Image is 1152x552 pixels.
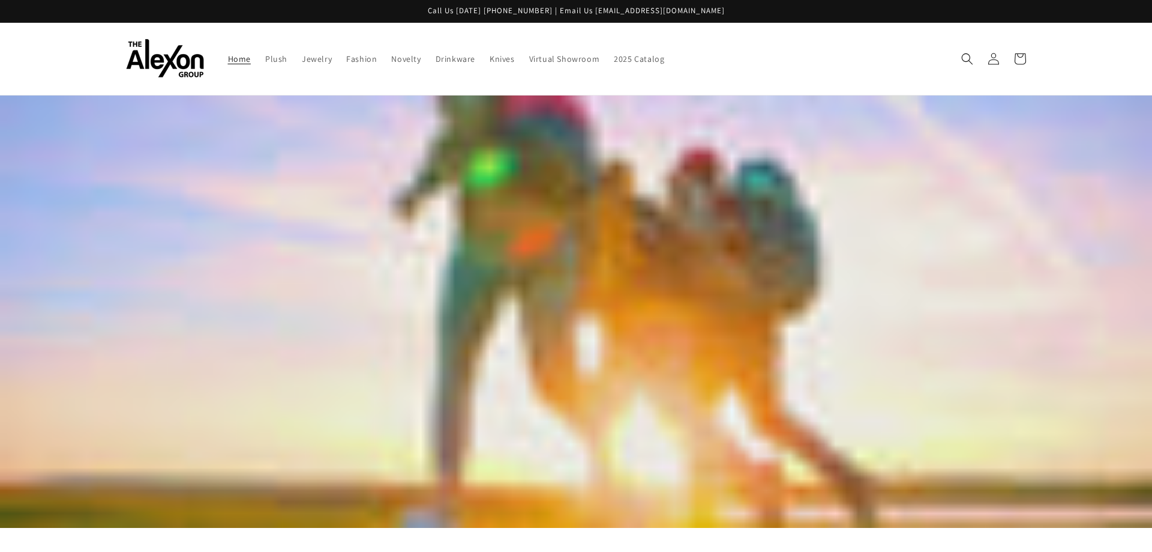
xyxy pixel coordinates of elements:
a: Knives [482,46,522,71]
a: Jewelry [295,46,339,71]
a: Novelty [384,46,428,71]
a: 2025 Catalog [607,46,671,71]
a: Drinkware [428,46,482,71]
span: 2025 Catalog [614,53,664,64]
a: Home [221,46,258,71]
a: Virtual Showroom [522,46,607,71]
span: Jewelry [302,53,332,64]
img: The Alexon Group [126,39,204,78]
a: Plush [258,46,295,71]
summary: Search [954,46,980,72]
span: Fashion [346,53,377,64]
a: Fashion [339,46,384,71]
span: Plush [265,53,287,64]
span: Novelty [391,53,421,64]
span: Virtual Showroom [529,53,600,64]
span: Home [228,53,251,64]
span: Knives [490,53,515,64]
span: Drinkware [436,53,475,64]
